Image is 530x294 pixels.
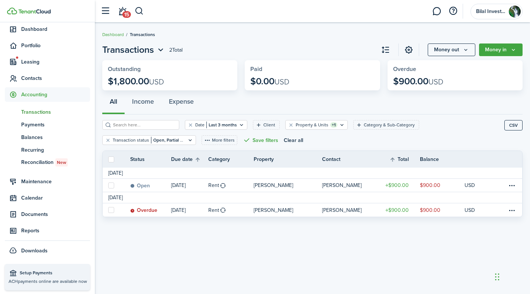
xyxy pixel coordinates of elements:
th: Category [208,155,254,163]
button: Open menu [428,43,475,56]
a: Open [130,179,171,192]
a: Dashboard [5,22,90,36]
a: $900.00 [420,203,465,217]
td: [DATE] [103,169,128,177]
th: Contact [322,155,375,163]
span: Payments [21,121,90,129]
span: Transactions [130,31,155,38]
span: Portfolio [21,42,90,49]
a: [PERSON_NAME] [322,203,375,217]
button: Money in [479,43,523,56]
a: Overdue [130,203,171,217]
button: More filters [202,135,237,145]
p: USD [465,181,475,189]
header-page-total: 2 Total [169,46,183,54]
a: [PERSON_NAME] [254,203,322,217]
filter-tag: Open filter [102,135,196,145]
th: Sort [389,155,420,164]
th: Status [130,155,171,163]
filter-tag: Open filter [353,120,419,130]
button: Income [125,92,161,114]
a: Notifications [115,2,129,21]
img: TenantCloud [7,7,17,14]
a: Rent [208,179,254,192]
filter-tag-value: Last 3 months [206,122,237,128]
span: USD [274,76,289,87]
p: ACH [9,278,86,285]
filter-tag-label: Client [263,122,275,128]
a: Balances [5,131,90,143]
button: Open menu [102,43,166,56]
a: ReconciliationNew [5,156,90,169]
widget-stats-title: Overdue [393,66,517,72]
filter-tag: Open filter [285,120,348,130]
a: [DATE] [171,203,208,217]
span: USD [149,76,164,87]
button: Clear filter [187,122,194,128]
a: [PERSON_NAME] [254,179,322,192]
a: Dashboard [102,31,124,38]
p: $900.00 [393,76,443,87]
a: Rent [208,203,254,217]
span: Maintenance [21,178,90,185]
a: Recurring [5,143,90,156]
filter-tag: Open filter [253,120,280,130]
filter-tag-counter: +1 [330,122,337,127]
table-info-title: Rent [208,181,219,189]
table-info-title: Rent [208,206,219,214]
a: USD [465,179,485,192]
a: [DATE] [171,179,208,192]
span: Balances [21,133,90,141]
input: Search here... [111,122,177,129]
widget-stats-title: Outstanding [108,66,232,72]
table-amount-description: $900.00 [420,181,440,189]
button: Search [135,5,144,17]
a: $900.00 [375,179,420,192]
table-amount-title: $900.00 [385,181,409,189]
img: TenantCloud [18,9,51,14]
filter-tag-label: Property & Units [296,122,328,128]
p: [PERSON_NAME] [254,206,293,214]
button: Clear filter [288,122,294,128]
span: Recurring [21,146,90,154]
p: $1,800.00 [108,76,164,87]
th: Sort [171,155,208,164]
p: [DATE] [171,206,186,214]
span: New [57,159,66,166]
a: $900.00 [375,203,420,217]
button: Open resource center [447,5,459,17]
span: Documents [21,210,90,218]
span: Bilal Investment Trust [476,9,506,14]
filter-tag-value: Open, Partial & Overdue [151,137,202,143]
img: Bilal Investment Trust [509,6,521,17]
span: Contacts [21,74,90,82]
accounting-header-page-nav: Transactions [102,43,166,56]
table-profile-info-text: [PERSON_NAME] [322,182,362,188]
span: payments online are available now [18,278,87,285]
a: Setup PaymentsACHpayments online are available now [5,264,90,290]
span: Downloads [21,247,48,255]
th: Balance [420,155,465,163]
a: Reports [5,223,90,238]
span: Reports [21,227,90,235]
iframe: Chat Widget [493,258,530,294]
button: Expense [161,92,201,114]
span: Transactions [21,108,90,116]
a: Payments [5,118,90,131]
status: Overdue [130,207,157,213]
a: Messaging [430,2,444,21]
table-amount-description: $900.00 [420,206,440,214]
button: Clear filter [105,137,111,143]
button: Save filters [243,135,278,145]
button: Open menu [479,43,523,56]
span: 15 [122,11,131,18]
th: Property [254,155,322,163]
button: Open sidebar [98,4,112,18]
span: Dashboard [21,25,90,33]
a: $900.00 [420,179,465,192]
table-profile-info-text: [PERSON_NAME] [322,207,362,213]
p: $0.00 [250,76,289,87]
button: CSV [504,120,523,130]
p: [PERSON_NAME] [254,181,293,189]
